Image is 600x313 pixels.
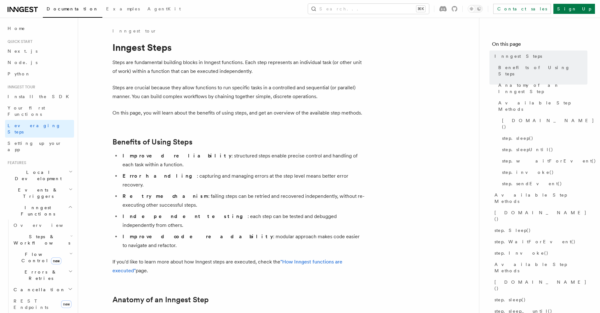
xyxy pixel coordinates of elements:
span: Available Step Methods [494,192,587,204]
span: [DOMAIN_NAME]() [494,210,587,222]
span: new [61,300,71,308]
p: On this page, you will learn about the benefits of using steps, and get an overview of the availa... [112,109,364,117]
span: Your first Functions [8,105,45,117]
span: Anatomy of an Inngest Step [498,82,587,95]
span: Available Step Methods [494,261,587,274]
span: step.Invoke() [494,250,549,256]
a: Benefits of Using Steps [496,62,587,80]
a: Inngest Steps [492,50,587,62]
span: Errors & Retries [11,269,68,281]
li: : each step can be tested and debugged independently from others. [121,212,364,230]
span: Python [8,71,31,76]
span: Next.js [8,49,37,54]
a: step.sendEvent() [500,178,587,189]
span: Flow Control [11,251,69,264]
a: Leveraging Steps [5,120,74,138]
span: Leveraging Steps [8,123,61,134]
h4: On this page [492,40,587,50]
li: : failing steps can be retried and recovered independently, without re-executing other successful... [121,192,364,210]
p: Steps are crucial because they allow functions to run specific tasks in a controlled and sequenti... [112,83,364,101]
a: Overview [11,220,74,231]
a: Sign Up [553,4,595,14]
span: Node.js [8,60,37,65]
button: Inngest Functions [5,202,74,220]
a: step.sleep() [500,133,587,144]
a: Your first Functions [5,102,74,120]
span: Inngest Functions [5,204,68,217]
span: Available Step Methods [498,100,587,112]
a: step.waitForEvent() [500,155,587,167]
button: Search...⌘K [308,4,429,14]
li: : structured steps enable precise control and handling of each task within a function. [121,151,364,169]
span: step.invoke() [502,169,554,175]
strong: Retry mechanism [123,193,208,199]
strong: Independent testing [123,213,248,219]
span: Quick start [5,39,32,44]
strong: Improved reliability [123,153,231,159]
span: step.sleep() [494,297,526,303]
a: Available Step Methods [492,189,587,207]
a: step.sleep() [492,294,587,305]
span: step.WaitForEvent() [494,239,576,245]
span: REST Endpoints [14,298,48,310]
span: step.sleepUntil() [502,146,553,153]
a: Documentation [43,2,102,18]
span: Inngest Steps [494,53,542,59]
a: Available Step Methods [496,97,587,115]
h1: Inngest Steps [112,42,364,53]
a: [DOMAIN_NAME]() [492,276,587,294]
kbd: ⌘K [416,6,425,12]
span: [DOMAIN_NAME]() [502,117,594,130]
span: Inngest tour [5,85,35,90]
span: Benefits of Using Steps [498,64,587,77]
a: step.sleepUntil() [500,144,587,155]
button: Local Development [5,167,74,184]
strong: Error handling [123,173,197,179]
button: Cancellation [11,284,74,295]
a: [DOMAIN_NAME]() [492,207,587,225]
button: Errors & Retries [11,266,74,284]
li: : capturing and managing errors at the step level means better error recovery. [121,172,364,189]
a: Available Step Methods [492,259,587,276]
span: step.sendEvent() [502,180,562,187]
p: Steps are fundamental building blocks in Inngest functions. Each step represents an individual ta... [112,58,364,76]
strong: Improved code readability [123,233,273,239]
a: Setting up your app [5,138,74,155]
span: Examples [106,6,140,11]
span: Setting up your app [8,141,62,152]
span: Install the SDK [8,94,73,99]
span: Local Development [5,169,69,182]
a: step.WaitForEvent() [492,236,587,247]
span: new [51,257,61,264]
a: REST Endpointsnew [11,295,74,313]
a: step.invoke() [500,167,587,178]
a: step.Sleep() [492,225,587,236]
a: Benefits of Using Steps [112,138,192,146]
li: : modular approach makes code easier to navigate and refactor. [121,232,364,250]
a: Anatomy of an Inngest Step [112,295,209,304]
span: Features [5,160,26,165]
span: Cancellation [11,286,66,293]
button: Toggle dark mode [468,5,483,13]
a: Next.js [5,45,74,57]
p: If you'd like to learn more about how Inngest steps are executed, check the page. [112,257,364,275]
a: Python [5,68,74,80]
a: Install the SDK [5,91,74,102]
span: [DOMAIN_NAME]() [494,279,587,292]
span: Home [8,25,25,32]
span: step.Sleep() [494,227,531,233]
a: Node.js [5,57,74,68]
a: [DOMAIN_NAME]() [500,115,587,133]
span: AgentKit [147,6,181,11]
a: Home [5,23,74,34]
button: Flow Controlnew [11,249,74,266]
span: step.waitForEvent() [502,158,596,164]
a: AgentKit [144,2,185,17]
span: Events & Triggers [5,187,69,199]
button: Steps & Workflows [11,231,74,249]
span: step.sleep() [502,135,534,141]
a: Examples [102,2,144,17]
span: Steps & Workflows [11,233,70,246]
a: Contact sales [493,4,551,14]
a: step.Invoke() [492,247,587,259]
